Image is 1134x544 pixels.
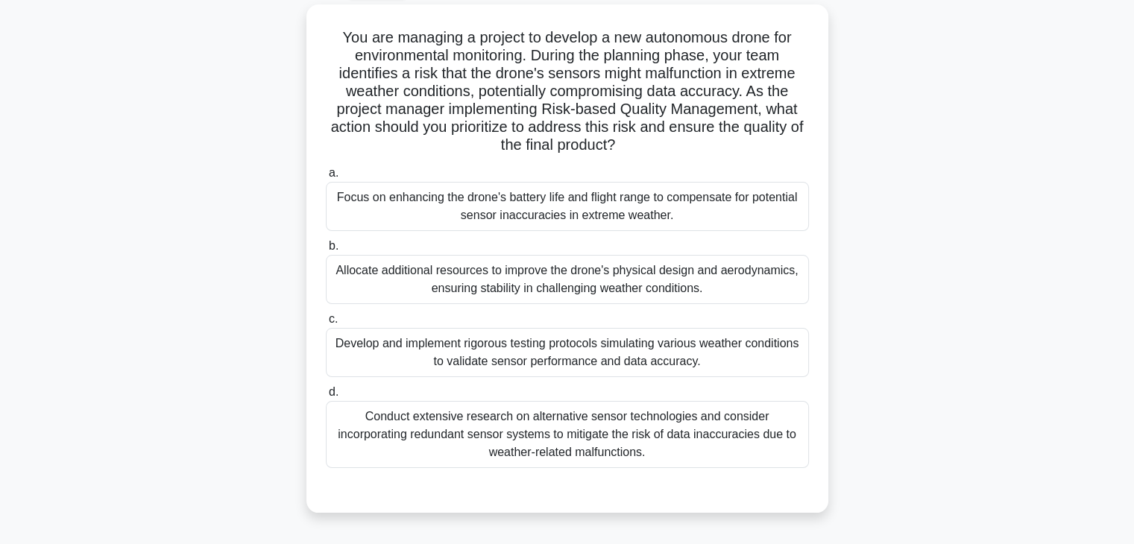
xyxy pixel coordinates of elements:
h5: You are managing a project to develop a new autonomous drone for environmental monitoring. During... [324,28,810,155]
div: Focus on enhancing the drone's battery life and flight range to compensate for potential sensor i... [326,182,809,231]
span: b. [329,239,338,252]
span: d. [329,385,338,398]
span: a. [329,166,338,179]
span: c. [329,312,338,325]
div: Allocate additional resources to improve the drone's physical design and aerodynamics, ensuring s... [326,255,809,304]
div: Develop and implement rigorous testing protocols simulating various weather conditions to validat... [326,328,809,377]
div: Conduct extensive research on alternative sensor technologies and consider incorporating redundan... [326,401,809,468]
